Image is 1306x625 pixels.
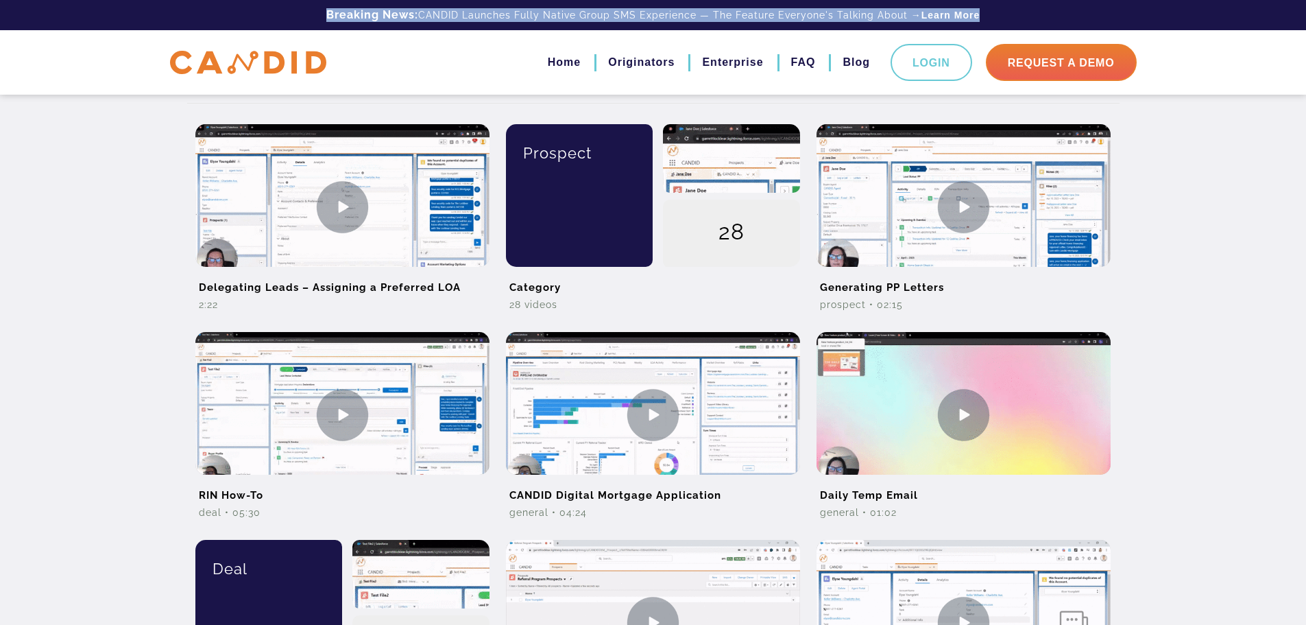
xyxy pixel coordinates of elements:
[195,506,489,519] div: Deal • 05:30
[921,8,980,22] a: Learn More
[702,51,763,74] a: Enterprise
[195,475,489,506] h2: RIN How-To
[817,475,1111,506] h2: Daily Temp Email
[506,506,800,519] div: General • 04:24
[986,44,1137,81] a: Request A Demo
[506,298,800,311] div: 28 Videos
[326,8,418,21] b: Breaking News:
[195,332,489,497] img: RIN How-To Video
[608,51,675,74] a: Originators
[506,267,800,298] h2: Category
[817,332,1111,497] img: Daily Temp Email Video
[516,124,643,182] div: Prospect
[170,51,326,75] img: CANDID APP
[548,51,581,74] a: Home
[817,267,1111,298] h2: Generating PP Letters
[791,51,816,74] a: FAQ
[506,332,800,497] img: CANDID Digital Mortgage Application Video
[506,475,800,506] h2: CANDID Digital Mortgage Application
[817,298,1111,311] div: Prospect • 02:15
[817,506,1111,519] div: General • 01:02
[206,540,332,598] div: Deal
[891,44,972,81] a: Login
[195,267,489,298] h2: Delegating Leads – Assigning a Preferred LOA
[663,200,800,268] div: 28
[817,124,1111,290] img: Generating PP Letters Video
[195,298,489,311] div: 2:22
[843,51,870,74] a: Blog
[195,124,489,290] img: Delegating Leads – Assigning a Preferred LOA Video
